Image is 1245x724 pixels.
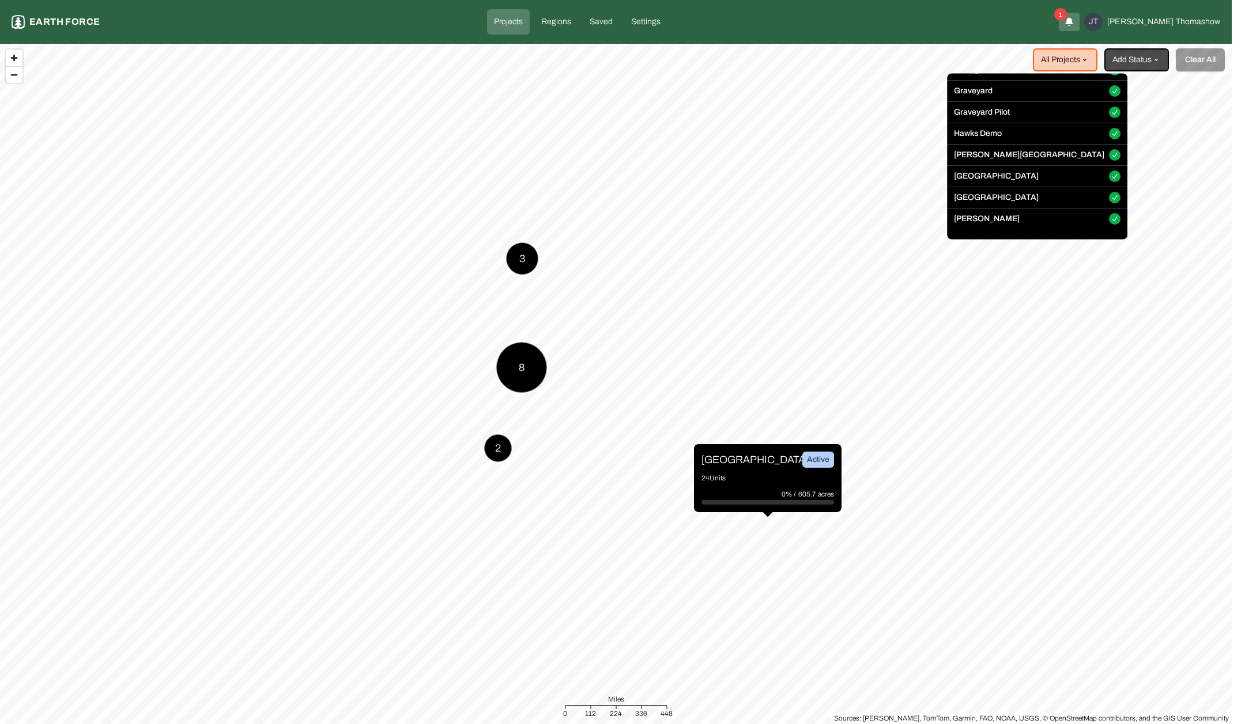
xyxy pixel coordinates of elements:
[954,128,1002,140] label: Hawks Demo
[954,150,1104,161] label: [PERSON_NAME][GEOGRAPHIC_DATA]
[947,74,1127,240] div: All Projects
[6,66,22,83] button: Zoom out
[954,171,1039,183] label: [GEOGRAPHIC_DATA]
[954,107,1010,119] label: Graveyard Pilot
[954,192,1039,204] label: [GEOGRAPHIC_DATA]
[6,50,22,66] button: Zoom in
[954,86,993,97] label: Graveyard
[834,712,1229,724] div: Sources: [PERSON_NAME], TomTom, Garmin, FAO, NOAA, USGS, © OpenStreetMap contributors, and the GI...
[954,214,1020,225] label: [PERSON_NAME]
